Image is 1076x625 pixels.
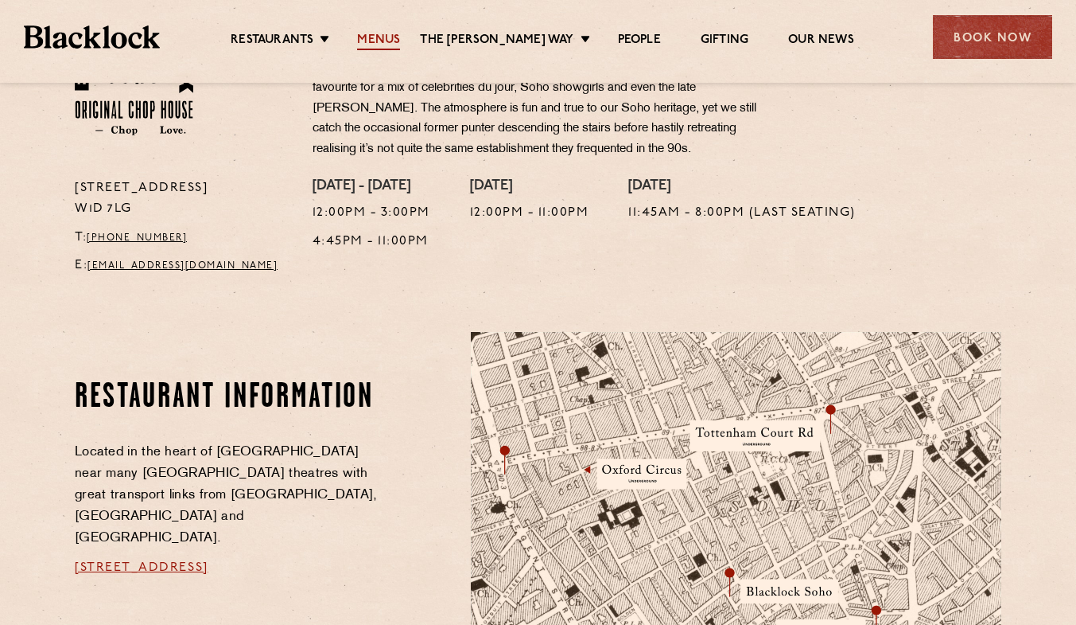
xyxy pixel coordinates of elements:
p: E: [75,256,289,276]
p: 12:00pm - 11:00pm [470,203,589,224]
p: Housed in a former Soho brothel and the notorious “Le Reims” lap dancing club. Like much of 1950s... [313,16,782,160]
img: BL_Textured_Logo-footer-cropped.svg [24,25,160,49]
a: The [PERSON_NAME] Way [420,33,573,50]
a: Menus [357,33,400,50]
a: Gifting [701,33,748,50]
h2: Restaurant information [75,378,379,418]
h4: [DATE] [470,178,589,196]
p: 12:00pm - 3:00pm [313,203,430,224]
div: Book Now [933,15,1052,59]
a: [EMAIL_ADDRESS][DOMAIN_NAME] [87,261,278,271]
a: Restaurants [231,33,313,50]
a: Our News [788,33,854,50]
p: 4:45pm - 11:00pm [313,232,430,252]
p: 11:45am - 8:00pm (Last seating) [628,203,856,224]
a: [STREET_ADDRESS] [75,561,208,574]
p: T: [75,228,289,248]
h4: [DATE] - [DATE] [313,178,430,196]
h4: [DATE] [628,178,856,196]
p: Located in the heart of [GEOGRAPHIC_DATA] near many [GEOGRAPHIC_DATA] theatres with great transpo... [75,442,379,549]
p: [STREET_ADDRESS] W1D 7LG [75,178,289,220]
a: People [618,33,661,50]
a: [PHONE_NUMBER] [87,233,187,243]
